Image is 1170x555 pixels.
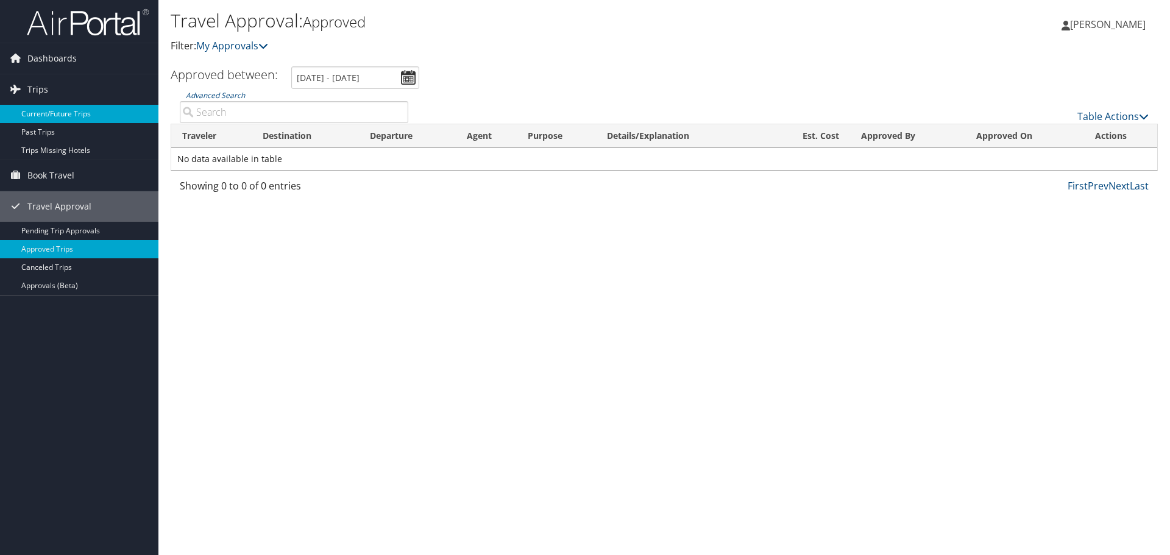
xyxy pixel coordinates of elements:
th: Actions [1084,124,1157,148]
span: Book Travel [27,160,74,191]
a: My Approvals [196,39,268,52]
a: Last [1130,179,1149,193]
a: First [1068,179,1088,193]
th: Traveler: activate to sort column ascending [171,124,252,148]
a: Prev [1088,179,1108,193]
span: Travel Approval [27,191,91,222]
th: Details/Explanation [596,124,768,148]
input: Advanced Search [180,101,408,123]
input: [DATE] - [DATE] [291,66,419,89]
h1: Travel Approval: [171,8,829,34]
th: Approved By: activate to sort column ascending [850,124,965,148]
th: Destination: activate to sort column ascending [252,124,360,148]
span: [PERSON_NAME] [1070,18,1146,31]
small: Approved [303,12,366,32]
span: Trips [27,74,48,105]
img: airportal-logo.png [27,8,149,37]
a: [PERSON_NAME] [1062,6,1158,43]
th: Agent [456,124,517,148]
p: Filter: [171,38,829,54]
th: Purpose [517,124,596,148]
td: No data available in table [171,148,1157,170]
span: Dashboards [27,43,77,74]
a: Next [1108,179,1130,193]
a: Table Actions [1077,110,1149,123]
th: Approved On: activate to sort column ascending [965,124,1083,148]
h3: Approved between: [171,66,278,83]
div: Showing 0 to 0 of 0 entries [180,179,408,199]
th: Departure: activate to sort column ascending [359,124,456,148]
th: Est. Cost: activate to sort column ascending [768,124,850,148]
a: Advanced Search [186,90,245,101]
